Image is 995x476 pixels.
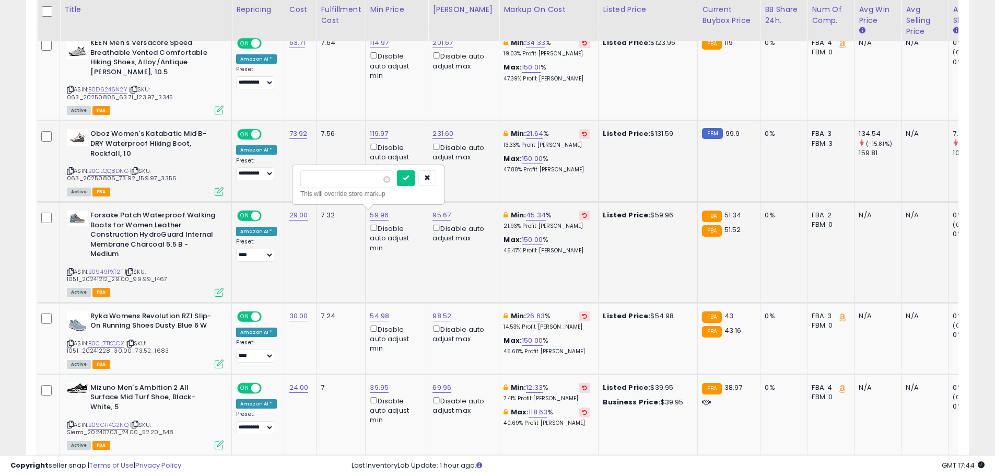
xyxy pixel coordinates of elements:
div: $131.59 [603,129,689,138]
div: FBA: 4 [812,383,846,392]
div: 159.81 [859,148,901,158]
b: Min: [511,210,526,220]
span: All listings currently available for purchase on Amazon [67,188,91,196]
div: $39.95 [603,383,689,392]
div: Disable auto adjust max [432,323,491,344]
small: FBA [702,383,721,394]
div: FBA: 2 [812,211,846,220]
a: B0CL7TKCCX [88,339,124,348]
b: Min: [511,311,526,321]
small: FBA [702,311,721,323]
div: $39.95 [603,398,689,407]
b: Forsake Patch Waterproof Walking Boots for Women Leather Construction HydroGuard Internal Membran... [90,211,217,262]
div: Disable auto adjust max [432,395,491,415]
div: N/A [859,38,893,48]
a: 63.71 [289,38,306,48]
p: 45.68% Profit [PERSON_NAME] [504,348,590,355]
span: FBA [92,441,110,450]
div: 0% [953,211,995,220]
div: Title [64,4,227,15]
div: FBA: 3 [812,129,846,138]
div: Disable auto adjust min [370,395,420,425]
div: 0% [953,402,995,411]
img: 31sEH7SlxIL._SL40_.jpg [67,211,88,226]
div: Preset: [236,66,277,89]
a: 150.00 [522,154,543,164]
a: 119.97 [370,129,388,139]
span: OFF [260,130,277,139]
div: BB Share 24h. [765,4,803,26]
div: Disable auto adjust min [370,323,420,354]
div: [PERSON_NAME] [432,4,495,15]
a: 39.95 [370,382,389,393]
div: Amazon AI * [236,399,277,409]
div: Repricing [236,4,280,15]
span: All listings currently available for purchase on Amazon [67,360,91,369]
b: Listed Price: [603,210,650,220]
span: ON [238,130,251,139]
b: Oboz Women's Katabatic Mid B-DRY Waterproof Hiking Boot, Rockfall, 10 [90,129,217,161]
p: 21.93% Profit [PERSON_NAME] [504,223,590,230]
p: 7.41% Profit [PERSON_NAME] [504,395,590,402]
div: FBM: 0 [812,392,846,402]
span: 2025-09-9 17:44 GMT [942,460,985,470]
a: B0CLQQ8DNG [88,167,128,176]
span: ON [238,212,251,220]
small: FBM [702,128,722,139]
span: | SKU: 063_20250806_63.71_123.97_3345 [67,85,173,101]
div: Fulfillment Cost [321,4,361,26]
b: Listed Price: [603,129,650,138]
div: 0% [953,311,995,321]
p: 40.69% Profit [PERSON_NAME] [504,420,590,427]
span: FBA [92,188,110,196]
b: Mizuno Men's Ambition 2 All Surface Mid Turf Shoe, Black-White, 5 [90,383,217,415]
div: Amazon AI * [236,328,277,337]
a: 150.00 [522,235,543,245]
span: ON [238,384,251,392]
div: Markup on Cost [504,4,594,15]
span: OFF [260,384,277,392]
div: Disable auto adjust max [432,142,491,162]
span: All listings currently available for purchase on Amazon [67,106,91,115]
div: Num of Comp. [812,4,850,26]
div: 7.17% [953,129,995,138]
span: FBA [92,288,110,297]
span: | SKU: Sierra_20240703_24.00_52.20_548 [67,421,173,436]
a: 150.00 [522,335,543,346]
a: 95.67 [432,210,451,220]
a: 12.33 [526,382,543,393]
div: 0% [953,57,995,67]
span: ON [238,39,251,48]
div: $123.96 [603,38,689,48]
b: Max: [511,407,529,417]
p: 13.33% Profit [PERSON_NAME] [504,142,590,149]
a: 54.98 [370,311,389,321]
div: 0% [953,383,995,392]
a: 201.67 [432,38,453,48]
div: 10.17% [953,148,995,158]
span: OFF [260,312,277,321]
div: Listed Price [603,4,693,15]
div: 134.54 [859,129,901,138]
span: FBA [92,106,110,115]
b: Min: [511,38,526,48]
div: % [504,211,590,230]
div: % [504,38,590,57]
a: B0949PXT2T [88,268,123,276]
span: 43 [724,311,733,321]
div: Disable auto adjust max [432,223,491,243]
span: All listings currently available for purchase on Amazon [67,288,91,297]
div: % [504,336,590,355]
div: N/A [859,211,893,220]
i: Revert to store-level Min Markup [582,131,587,136]
div: ASIN: [67,129,224,195]
div: N/A [906,129,940,138]
div: Avg Selling Price [906,4,944,37]
div: 7.56 [321,129,357,138]
div: % [504,154,590,173]
b: Listed Price: [603,311,650,321]
div: 7 [321,383,357,392]
div: % [504,408,590,427]
div: 0% [765,211,799,220]
a: Privacy Policy [135,460,181,470]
